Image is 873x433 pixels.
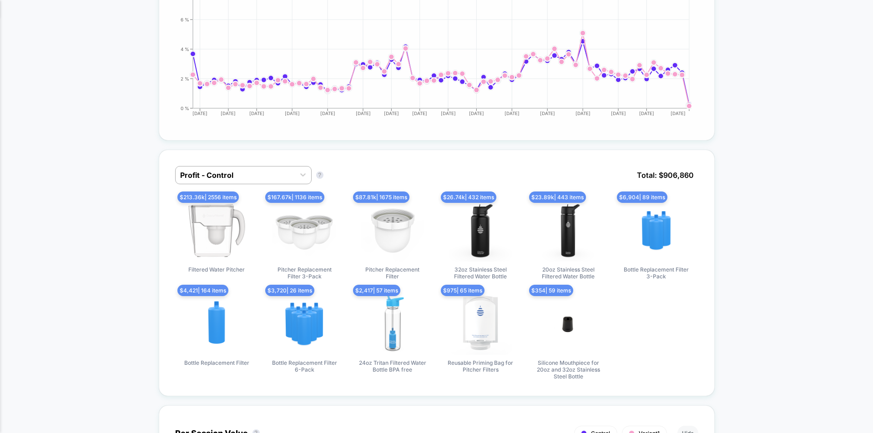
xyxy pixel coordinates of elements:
[469,111,484,116] tspan: [DATE]
[384,111,399,116] tspan: [DATE]
[529,191,586,203] span: $ 23.89k | 443 items
[639,111,654,116] tspan: [DATE]
[316,171,323,179] button: ?
[221,111,236,116] tspan: [DATE]
[272,291,336,355] img: Bottle Replacement Filter 6-Pack
[181,17,189,22] tspan: 6 %
[181,106,189,111] tspan: 0 %
[353,285,400,296] span: $ 2,417 | 57 items
[575,111,590,116] tspan: [DATE]
[611,111,626,116] tspan: [DATE]
[625,198,688,262] img: Bottle Replacement Filter 3-Pack
[265,285,314,296] span: $ 3,720 | 26 items
[449,291,512,355] img: Reusable Priming Bag for Pitcher Filters
[320,111,335,116] tspan: [DATE]
[272,198,336,262] img: Pitcher Replacement Filter 3-Pack
[270,266,338,280] span: Pitcher Replacement Filter 3-Pack
[441,285,484,296] span: $ 975 | 65 items
[356,111,371,116] tspan: [DATE]
[185,198,248,262] img: Filtered Water Pitcher
[249,111,264,116] tspan: [DATE]
[358,266,427,280] span: Pitcher Replacement Filter
[285,111,300,116] tspan: [DATE]
[671,111,686,116] tspan: [DATE]
[622,266,691,280] span: Bottle Replacement Filter 3-Pack
[529,285,573,296] span: $ 354 | 59 items
[358,359,427,373] span: 24oz Tritan Filtered Water Bottle BPA free
[536,198,600,262] img: 20oz Stainless Steel Filtered Water Bottle
[617,191,667,203] span: $ 6,904 | 89 items
[184,359,249,366] span: Bottle Replacement Filter
[412,111,427,116] tspan: [DATE]
[632,166,698,184] span: Total: $ 906,860
[441,191,496,203] span: $ 26.74k | 432 items
[177,285,228,296] span: $ 4,421 | 164 items
[446,359,515,373] span: Reusable Priming Bag for Pitcher Filters
[353,191,409,203] span: $ 87.81k | 1675 items
[270,359,338,373] span: Bottle Replacement Filter 6-Pack
[361,291,424,355] img: 24oz Tritan Filtered Water Bottle BPA free
[181,76,189,81] tspan: 2 %
[536,291,600,355] img: Silicone Mouthpiece for 20oz and 32oz Stainless Steel Bottle
[192,111,207,116] tspan: [DATE]
[446,266,515,280] span: 32oz Stainless Steel Filtered Water Bottle
[177,191,239,203] span: $ 213.36k | 2556 items
[265,191,324,203] span: $ 167.67k | 1136 items
[540,111,555,116] tspan: [DATE]
[361,198,424,262] img: Pitcher Replacement Filter
[181,46,189,52] tspan: 4 %
[534,359,602,380] span: Silicone Mouthpiece for 20oz and 32oz Stainless Steel Bottle
[505,111,520,116] tspan: [DATE]
[449,198,512,262] img: 32oz Stainless Steel Filtered Water Bottle
[441,111,456,116] tspan: [DATE]
[188,266,245,273] span: Filtered Water Pitcher
[185,291,248,355] img: Bottle Replacement Filter
[534,266,602,280] span: 20oz Stainless Steel Filtered Water Bottle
